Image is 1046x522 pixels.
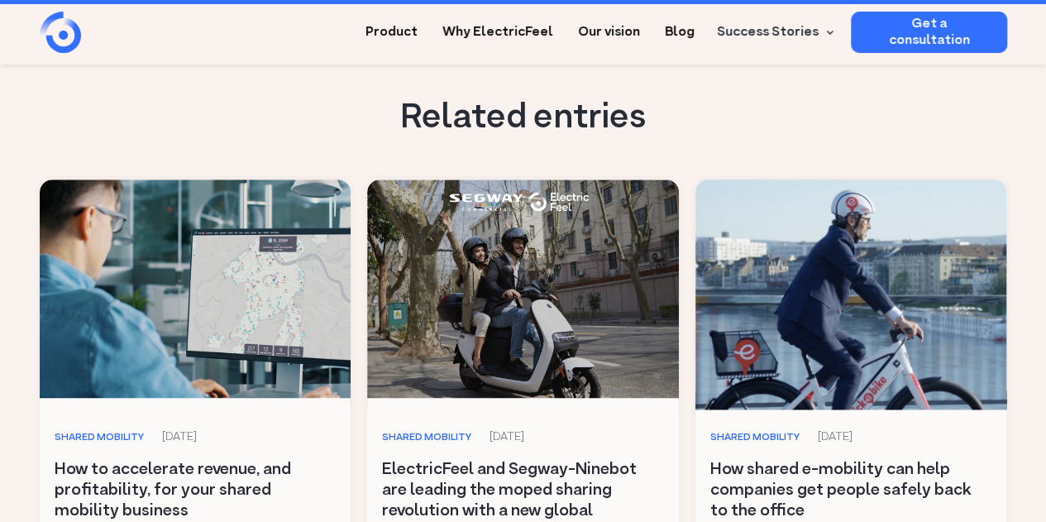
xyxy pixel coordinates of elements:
[707,12,838,53] div: Success Stories
[578,12,640,42] a: Our vision
[55,460,337,522] h2: How to accelerate revenue, and profitability, for your shared mobility business
[717,22,819,42] div: Success Stories
[55,431,144,444] a: Shared Mobility
[62,65,142,97] input: Submit
[365,12,418,42] a: Product
[184,99,862,138] h1: Related entries
[851,12,1007,53] a: Get a consultation
[442,12,553,42] a: Why ElectricFeel
[710,431,800,444] a: Shared Mobility
[818,428,853,447] div: [DATE]
[40,12,172,53] a: home
[162,428,197,447] div: [DATE]
[490,428,524,447] div: [DATE]
[665,12,695,42] a: Blog
[710,460,992,522] h2: How shared e-mobility can help companies get people safely back to the office
[382,431,471,444] a: Shared Mobility
[937,413,1023,499] iframe: Chatbot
